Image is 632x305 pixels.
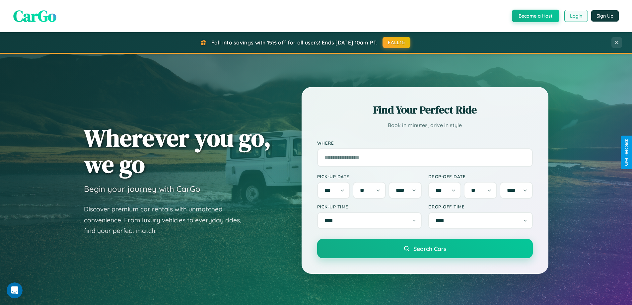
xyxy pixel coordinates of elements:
button: FALL15 [383,37,410,48]
label: Drop-off Time [428,204,533,209]
button: Become a Host [512,10,559,22]
span: Search Cars [413,245,446,252]
button: Search Cars [317,239,533,258]
span: CarGo [13,5,56,27]
iframe: Intercom live chat [7,282,23,298]
label: Drop-off Date [428,174,533,179]
h1: Wherever you go, we go [84,125,271,177]
h2: Find Your Perfect Ride [317,103,533,117]
p: Discover premium car rentals with unmatched convenience. From luxury vehicles to everyday rides, ... [84,204,250,236]
button: Sign Up [591,10,619,22]
button: Login [564,10,588,22]
span: Fall into savings with 15% off for all users! Ends [DATE] 10am PT. [211,39,378,46]
div: Give Feedback [624,139,629,166]
p: Book in minutes, drive in style [317,120,533,130]
label: Pick-up Date [317,174,422,179]
label: Where [317,140,533,146]
h3: Begin your journey with CarGo [84,184,200,194]
label: Pick-up Time [317,204,422,209]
